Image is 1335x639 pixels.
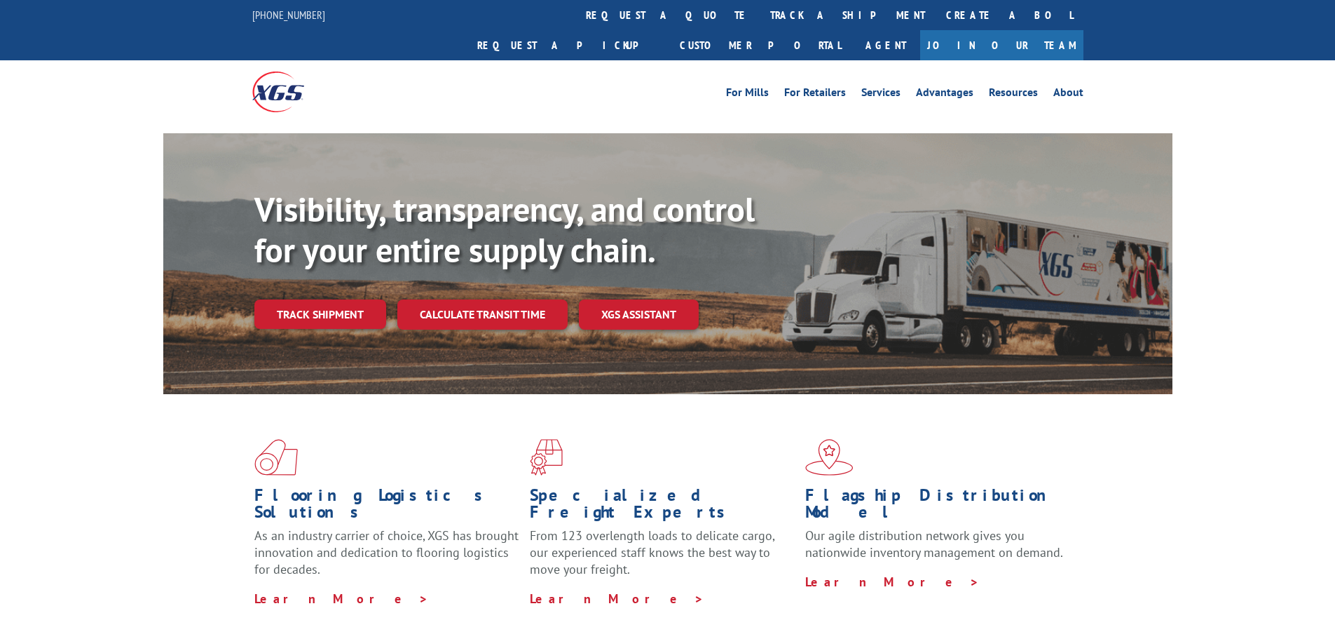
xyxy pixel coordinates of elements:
a: Join Our Team [920,30,1083,60]
a: About [1053,87,1083,102]
h1: Flooring Logistics Solutions [254,487,519,527]
p: From 123 overlength loads to delicate cargo, our experienced staff knows the best way to move you... [530,527,795,590]
span: As an industry carrier of choice, XGS has brought innovation and dedication to flooring logistics... [254,527,519,577]
a: Track shipment [254,300,386,329]
b: Visibility, transparency, and control for your entire supply chain. [254,187,755,271]
h1: Flagship Distribution Model [805,487,1070,527]
a: Advantages [916,87,973,102]
a: Services [861,87,901,102]
a: Agent [851,30,920,60]
img: xgs-icon-total-supply-chain-intelligence-red [254,439,298,476]
a: XGS ASSISTANT [579,300,699,330]
a: Learn More > [530,591,704,607]
a: For Retailers [784,87,846,102]
img: xgs-icon-focused-on-flooring-red [530,439,563,476]
span: Our agile distribution network gives you nationwide inventory management on demand. [805,527,1063,560]
a: Resources [989,87,1038,102]
a: For Mills [726,87,769,102]
a: Learn More > [254,591,429,607]
img: xgs-icon-flagship-distribution-model-red [805,439,854,476]
h1: Specialized Freight Experts [530,487,795,527]
a: Learn More > [805,574,980,590]
a: [PHONE_NUMBER] [252,8,325,22]
a: Customer Portal [669,30,851,60]
a: Calculate transit time [397,300,568,330]
a: Request a pickup [467,30,669,60]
